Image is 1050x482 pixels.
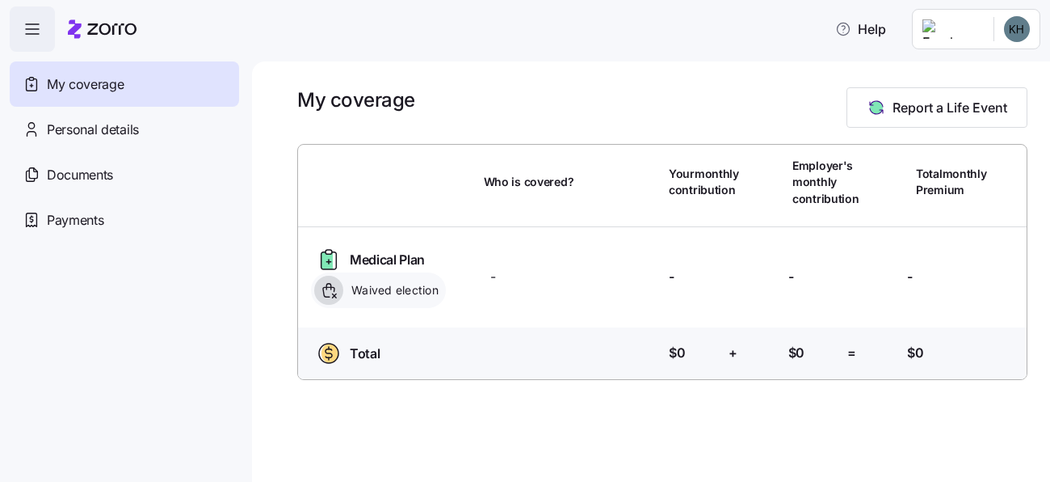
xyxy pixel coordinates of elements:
span: Payments [47,210,103,230]
span: Help [835,19,886,39]
span: Medical Plan [350,250,425,270]
span: $0 [669,343,685,363]
a: Payments [10,197,239,243]
button: Report a Life Event [846,87,1027,128]
img: a1b87cd5a7f2f8d4e10b65c911db33ed [1004,16,1030,42]
span: Who is covered? [484,174,574,190]
span: Employer's monthly contribution [792,158,859,207]
span: Report a Life Event [892,98,1007,117]
span: Documents [47,165,113,185]
span: - [490,267,496,287]
span: Your monthly contribution [669,166,739,199]
img: Employer logo [922,19,981,39]
span: = [847,343,856,363]
span: My coverage [47,74,124,95]
button: Help [822,13,899,45]
h1: My coverage [297,87,415,112]
span: Total [350,344,380,364]
span: + [729,343,737,363]
span: - [788,267,794,287]
span: Total monthly Premium [916,166,987,199]
a: My coverage [10,61,239,107]
span: - [669,267,674,287]
a: Personal details [10,107,239,152]
span: Personal details [47,120,139,140]
span: $0 [788,343,804,363]
span: Waived election [346,282,439,298]
span: $0 [907,343,923,363]
span: - [907,267,913,287]
a: Documents [10,152,239,197]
